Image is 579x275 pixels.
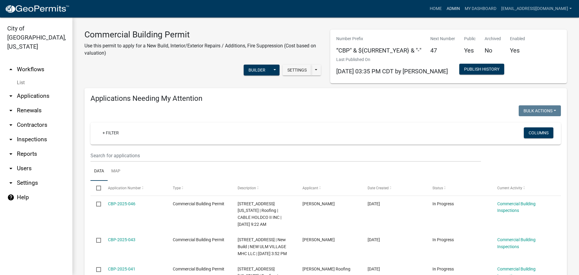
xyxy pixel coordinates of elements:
a: + Filter [98,127,124,138]
h5: 47 [430,47,455,54]
span: In Progress [432,201,454,206]
p: Public [464,36,476,42]
span: Commercial Building Permit [173,267,224,271]
span: Ashley Swenson [302,201,335,206]
a: Commercial Building Inspections [497,237,536,249]
h5: Yes [510,47,525,54]
i: arrow_drop_down [7,92,14,100]
a: Map [108,162,124,181]
span: 09/29/2025 [368,237,380,242]
p: Use this permit to apply for a New Build, Interior/Exterior Repairs / Additions, Fire Suppression... [84,42,321,57]
span: Type [173,186,181,190]
p: Enabled [510,36,525,42]
datatable-header-cell: Type [167,181,232,195]
datatable-header-cell: Application Number [102,181,167,195]
p: Next Number [430,36,455,42]
span: Date Created [368,186,389,190]
span: 10/02/2025 [368,201,380,206]
button: Columns [524,127,553,138]
i: arrow_drop_down [7,150,14,158]
a: Admin [444,3,462,14]
span: Current Activity [497,186,522,190]
span: Commercial Building Permit [173,201,224,206]
span: 2526 BRIDGE ST S | New Build | NEW ULM VILLAGE MHC LLC | 09/29/2025 3:52 PM [238,237,287,256]
a: CBP-2025-043 [108,237,135,242]
datatable-header-cell: Description [232,181,297,195]
button: Builder [244,65,270,75]
span: In Progress [432,237,454,242]
h5: “CBP" & ${CURRENT_YEAR} & "-" [336,47,421,54]
span: 200 MINNESOTA ST N | Roofing | CABLE HOLDCO II INC | 10/08/2025 9:22 AM [238,201,281,227]
span: Applicant [302,186,318,190]
datatable-header-cell: Current Activity [492,181,556,195]
button: Publish History [459,64,504,75]
i: arrow_drop_down [7,121,14,129]
datatable-header-cell: Status [427,181,492,195]
button: Settings [283,65,312,75]
h3: Commercial Building Permit [84,30,321,40]
p: Number Prefix [336,36,421,42]
span: Schmidt Roofing [302,267,350,271]
a: Commercial Building Inspections [497,201,536,213]
button: Bulk Actions [519,105,561,116]
a: Home [427,3,444,14]
i: arrow_drop_down [7,107,14,114]
i: arrow_drop_up [7,66,14,73]
a: CBP-2025-046 [108,201,135,206]
span: Commercial Building Permit [173,237,224,242]
span: Description [238,186,256,190]
span: [DATE] 03:35 PM CDT by [PERSON_NAME] [336,68,448,75]
a: [EMAIL_ADDRESS][DOMAIN_NAME] [499,3,574,14]
h5: No [485,47,501,54]
datatable-header-cell: Applicant [297,181,362,195]
span: Christine Carbonneau [302,237,335,242]
a: Data [90,162,108,181]
datatable-header-cell: Select [90,181,102,195]
span: Application Number [108,186,141,190]
span: In Progress [432,267,454,271]
i: arrow_drop_down [7,165,14,172]
i: arrow_drop_down [7,136,14,143]
i: help [7,194,14,201]
input: Search for applications [90,149,481,162]
datatable-header-cell: Date Created [362,181,426,195]
a: CBP-2025-041 [108,267,135,271]
wm-modal-confirm: Workflow Publish History [459,67,504,72]
a: My Dashboard [462,3,499,14]
h4: Applications Needing My Attention [90,94,561,103]
span: 09/25/2025 [368,267,380,271]
span: Status [432,186,443,190]
h5: Yes [464,47,476,54]
i: arrow_drop_down [7,179,14,187]
p: Last Published On [336,56,448,63]
p: Archived [485,36,501,42]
